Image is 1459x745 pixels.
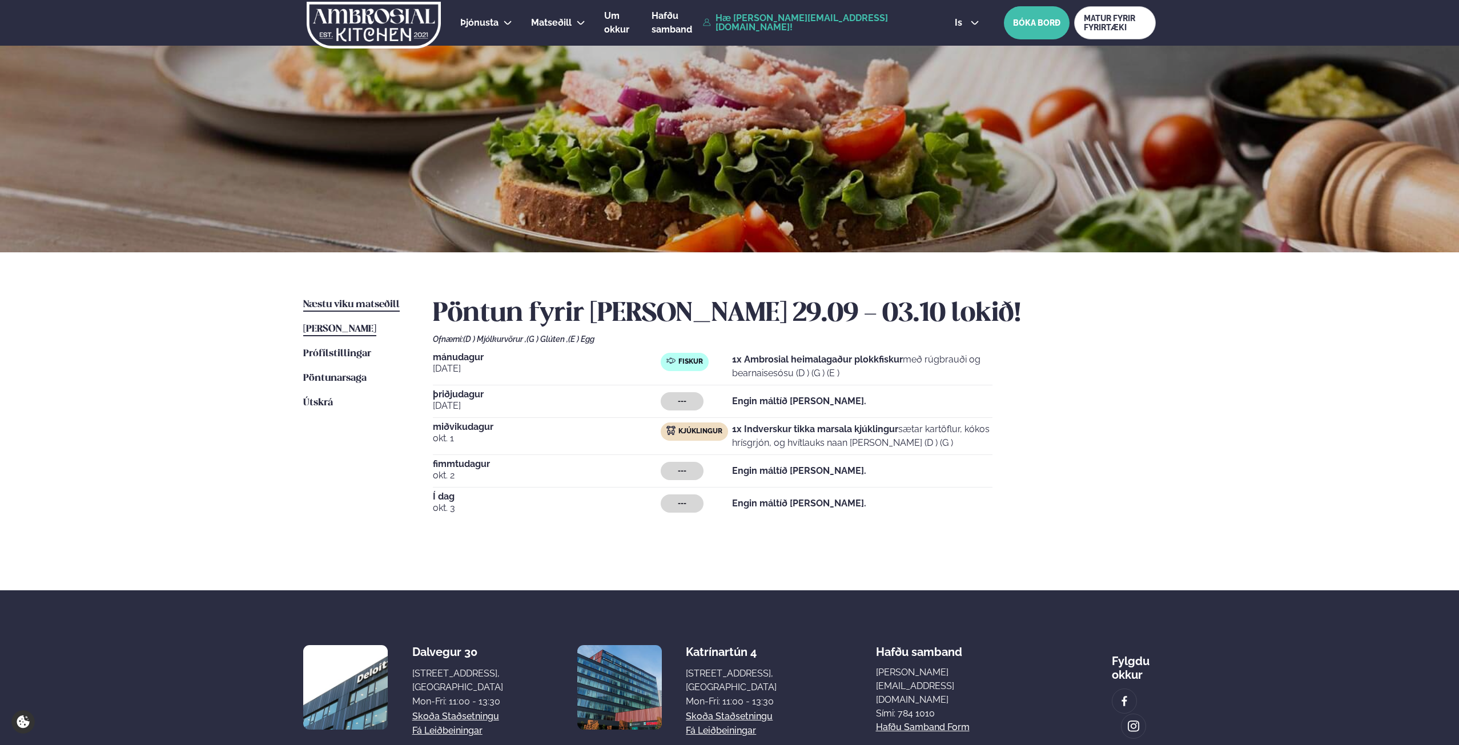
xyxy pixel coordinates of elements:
[955,18,966,27] span: is
[1112,645,1156,682] div: Fylgdu okkur
[678,499,686,508] span: ---
[460,17,499,28] span: Þjónusta
[604,10,629,35] span: Um okkur
[652,9,698,37] a: Hafðu samband
[306,2,442,49] img: logo
[732,396,866,406] strong: Engin máltíð [PERSON_NAME].
[1004,6,1070,39] button: BÓKA BORÐ
[876,707,1013,720] p: Sími: 784 1010
[303,645,388,730] img: image alt
[412,667,503,694] div: [STREET_ADDRESS], [GEOGRAPHIC_DATA]
[303,324,376,334] span: [PERSON_NAME]
[303,300,400,309] span: Næstu viku matseðill
[666,356,676,365] img: fish.svg
[732,465,866,476] strong: Engin máltíð [PERSON_NAME].
[463,335,526,344] span: (D ) Mjólkurvörur ,
[412,724,483,738] a: Fá leiðbeiningar
[577,645,662,730] img: image alt
[1122,714,1146,738] a: image alt
[433,399,661,413] span: [DATE]
[666,426,676,435] img: chicken.svg
[876,720,970,734] a: Hafðu samband form
[526,335,568,344] span: (G ) Glúten ,
[732,422,992,450] p: sætar kartöflur, kókos hrísgrjón, og hvítlauks naan [PERSON_NAME] (D ) (G )
[876,636,962,659] span: Hafðu samband
[303,372,367,385] a: Pöntunarsaga
[303,298,400,312] a: Næstu viku matseðill
[433,492,661,501] span: Í dag
[876,666,1013,707] a: [PERSON_NAME][EMAIL_ADDRESS][DOMAIN_NAME]
[303,323,376,336] a: [PERSON_NAME]
[303,347,371,361] a: Prófílstillingar
[686,667,777,694] div: [STREET_ADDRESS], [GEOGRAPHIC_DATA]
[433,501,661,515] span: okt. 3
[531,16,572,30] a: Matseðill
[303,398,333,408] span: Útskrá
[303,349,371,359] span: Prófílstillingar
[1112,689,1136,713] a: image alt
[412,695,503,708] div: Mon-Fri: 11:00 - 13:30
[303,373,367,383] span: Pöntunarsaga
[460,16,499,30] a: Þjónusta
[303,396,333,410] a: Útskrá
[686,645,777,659] div: Katrínartún 4
[732,498,866,509] strong: Engin máltíð [PERSON_NAME].
[686,710,773,723] a: Skoða staðsetningu
[11,710,35,734] a: Cookie settings
[686,695,777,708] div: Mon-Fri: 11:00 - 13:30
[652,10,692,35] span: Hafðu samband
[1074,6,1156,39] a: MATUR FYRIR FYRIRTÆKI
[412,645,503,659] div: Dalvegur 30
[433,432,661,445] span: okt. 1
[678,427,722,436] span: Kjúklingur
[678,357,703,367] span: Fiskur
[1118,695,1131,708] img: image alt
[433,422,661,432] span: miðvikudagur
[678,397,686,406] span: ---
[433,335,1156,344] div: Ofnæmi:
[433,460,661,469] span: fimmtudagur
[568,335,594,344] span: (E ) Egg
[732,353,992,380] p: með rúgbrauði og bearnaisesósu (D ) (G ) (E )
[703,14,929,32] a: Hæ [PERSON_NAME][EMAIL_ADDRESS][DOMAIN_NAME]!
[678,466,686,476] span: ---
[433,298,1156,330] h2: Pöntun fyrir [PERSON_NAME] 29.09 - 03.10 lokið!
[732,354,903,365] strong: 1x Ambrosial heimalagaður plokkfiskur
[433,469,661,482] span: okt. 2
[604,9,633,37] a: Um okkur
[946,18,988,27] button: is
[433,362,661,376] span: [DATE]
[686,724,756,738] a: Fá leiðbeiningar
[732,424,898,434] strong: 1x Indverskur tikka marsala kjúklingur
[531,17,572,28] span: Matseðill
[433,353,661,362] span: mánudagur
[1127,720,1140,733] img: image alt
[433,390,661,399] span: þriðjudagur
[412,710,499,723] a: Skoða staðsetningu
